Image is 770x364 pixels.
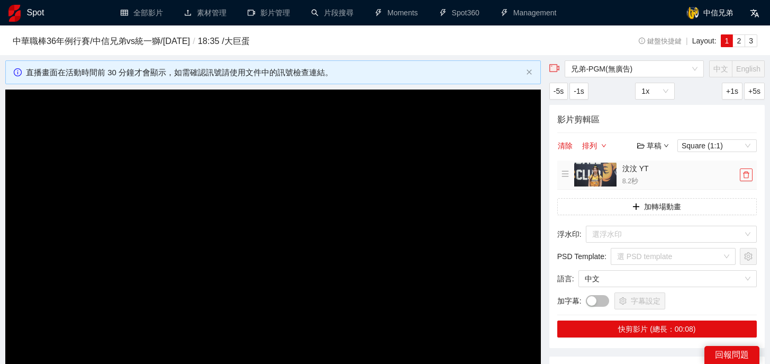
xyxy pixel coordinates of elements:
[526,69,532,75] span: close
[557,251,606,262] span: PSD Template :
[582,139,607,152] button: 排列down
[26,66,522,79] div: 直播畫面在活動時間前 30 分鐘才會顯示，如需確認訊號請使用文件中的訊號檢查連結。
[686,37,688,45] span: |
[686,6,699,19] img: avatar
[561,170,569,177] span: menu
[601,143,606,149] span: down
[574,85,584,97] span: -1s
[569,83,588,100] button: -1s
[557,139,573,152] button: 清除
[557,273,574,285] span: 語言 :
[637,140,669,152] div: 草稿
[704,346,759,364] div: 回報問題
[554,85,564,97] span: -5s
[585,271,750,287] span: 中文
[639,38,646,45] span: info-circle
[664,143,669,148] span: down
[641,83,668,99] span: 1x
[557,198,757,215] button: plus加轉場動畫
[749,37,753,45] span: 3
[248,8,290,17] a: video-camera影片管理
[737,37,741,45] span: 2
[740,168,753,181] button: delete
[726,85,738,97] span: +1s
[8,5,21,22] img: logo
[622,176,737,187] p: 8.2 秒
[736,65,760,73] span: English
[557,113,757,126] h4: 影片剪輯區
[639,38,682,45] span: 鍵盤快捷鍵
[713,65,728,73] span: 中文
[722,83,742,100] button: +1s
[682,140,753,152] span: Square (1:1)
[557,295,582,307] span: 加字幕 :
[557,321,757,338] button: 快剪影片 (總長：00:08)
[184,8,227,17] a: upload素材管理
[121,8,163,17] a: table全部影片
[14,68,22,76] span: info-circle
[692,37,717,45] span: Layout:
[439,8,479,17] a: thunderboltSpot360
[549,63,560,74] span: video-camera
[13,34,583,48] h3: 中華職棒36年例行賽 / 中信兄弟 vs 統一獅 / [DATE] 18:35 / 大巨蛋
[311,8,354,17] a: search片段搜尋
[637,142,645,149] span: folder-open
[740,248,757,265] button: setting
[549,83,568,100] button: -5s
[622,163,737,174] h4: 汶汶 YT
[190,36,198,46] span: /
[501,8,557,17] a: thunderboltManagement
[632,203,640,211] span: plus
[557,228,582,240] span: 浮水印 :
[574,163,617,187] img: thumbnail.png
[375,8,418,17] a: thunderboltMoments
[740,171,752,179] span: delete
[526,69,532,76] button: close
[725,37,729,45] span: 1
[744,83,765,100] button: +5s
[571,61,697,77] span: 兄弟-PGM(無廣告)
[748,85,760,97] span: +5s
[614,292,665,309] button: setting字幕設定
